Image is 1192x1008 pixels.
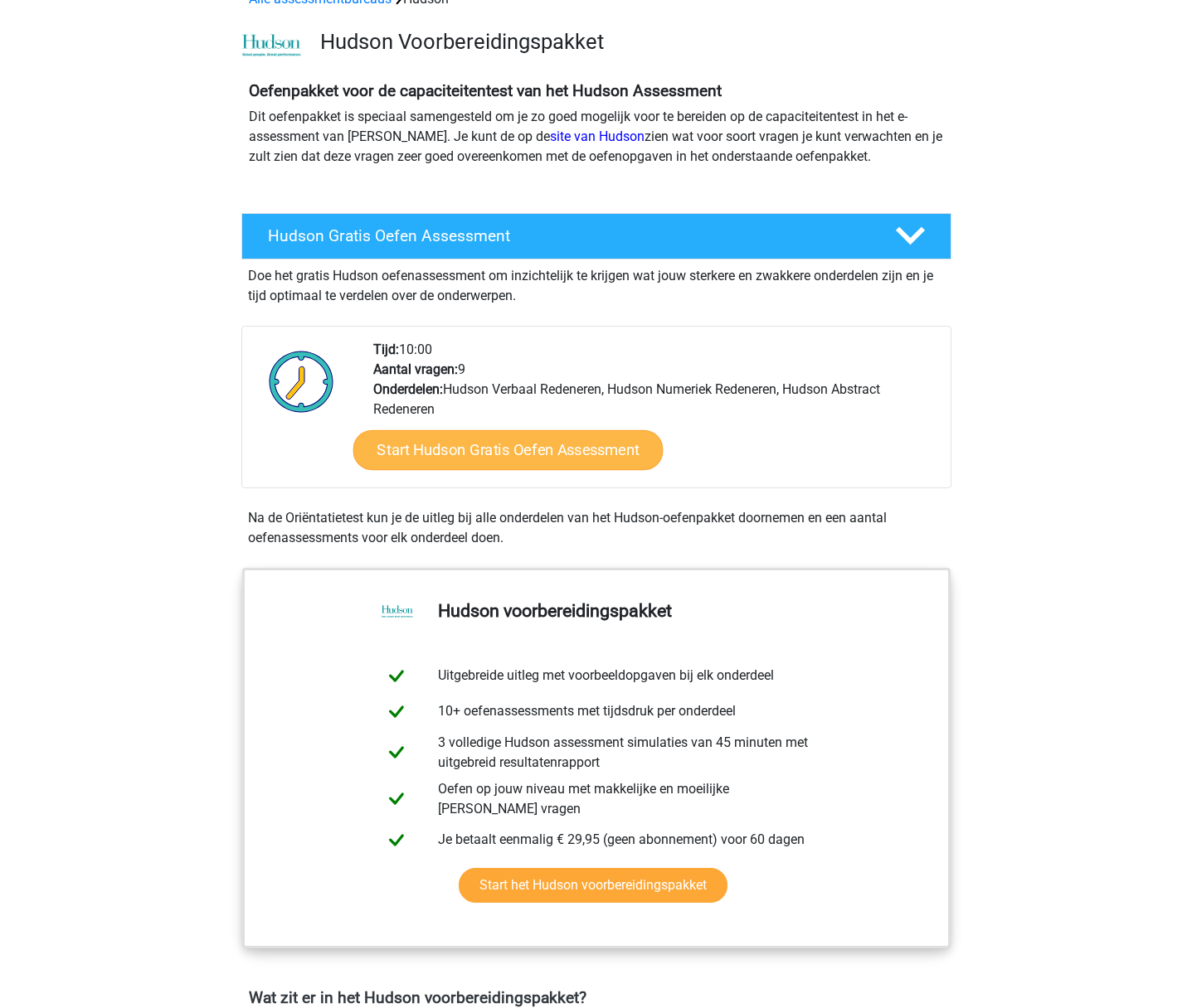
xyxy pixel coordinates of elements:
img: Klok [260,340,343,423]
a: Hudson Gratis Oefen Assessment [235,213,958,259]
b: Aantal vragen: [373,361,458,377]
b: Onderdelen: [373,381,443,397]
div: Doe het gratis Hudson oefenassessment om inzichtelijk te krijgen wat jouw sterkere en zwakkere on... [241,259,951,306]
b: Tijd: [373,342,399,357]
h3: Hudson Voorbereidingspakket [320,29,938,55]
div: 10:00 9 Hudson Verbaal Redeneren, Hudson Numeriek Redeneren, Hudson Abstract Redeneren [361,340,950,487]
b: Oefenpakket voor de capaciteitentest van het Hudson Assessment [249,81,722,100]
a: Start Hudson Gratis Oefen Assessment [353,430,663,470]
img: cefd0e47479f4eb8e8c001c0d358d5812e054fa8.png [242,34,301,57]
h4: Wat zit er in het Hudson voorbereidingspakket? [249,988,944,1007]
div: Na de Oriëntatietest kun je de uitleg bij alle onderdelen van het Hudson-oefenpakket doornemen en... [241,508,951,548]
h4: Hudson Gratis Oefen Assessment [268,226,868,245]
a: site van Hudson [550,128,645,144]
p: Dit oefenpakket is speciaal samengesteld om je zo goed mogelijk voor te bereiden op de capaciteit... [249,107,944,167]
a: Start het Hudson voorbereidingspakket [459,868,727,903]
